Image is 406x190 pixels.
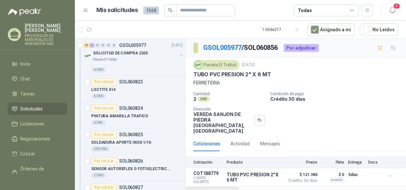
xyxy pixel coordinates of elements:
div: 1 - 50 de 217 [262,24,302,35]
a: Órdenes de Compra [8,163,67,182]
button: No Leídos [360,23,398,36]
div: 2 UND [91,173,106,178]
div: 6 GAL [91,120,106,125]
div: 1 [90,43,94,48]
div: 0 [106,43,111,48]
div: Por adjudicar [284,44,319,52]
p: GSOL005977 [119,43,146,48]
span: Cotizar [20,150,35,157]
p: LOCTITE 414 [91,87,116,93]
img: Company Logo [195,61,202,68]
p: / SOL060856 [203,43,278,53]
p: FERRETERIA [193,79,398,86]
p: Precio [285,160,317,165]
p: SOL060824 [119,106,143,110]
a: Chat [8,73,67,85]
div: Por cotizar [91,157,117,165]
p: SOL060825 [119,132,143,137]
p: SOLDADURA APORTE INOX 1/16 [91,139,151,146]
p: Docs [368,160,381,165]
span: Exp: [DATE] [193,180,223,184]
span: Crédito 30 días [285,179,317,183]
a: Solicitudes [8,103,67,115]
a: Por cotizarSOL060823LOCTITE 4146 UND [75,75,185,102]
p: VEREDA SANJON DE PIEDRA [GEOGRAPHIC_DATA] , [GEOGRAPHIC_DATA] [193,111,251,134]
div: Cotizaciones [193,140,220,147]
div: 0 [101,43,105,48]
a: GSOL005977 [203,44,242,51]
div: Por cotizar [91,131,117,139]
p: TUBO PVC PRESION 2" X 6 MT [193,71,271,78]
p: Crédito 30 días [270,96,403,102]
p: 2 [193,96,196,102]
button: 8 [386,5,398,16]
div: 6 UND [91,67,106,72]
span: Tareas [20,90,35,97]
a: Inicio [8,58,67,70]
div: 0 [95,43,100,48]
div: Actividad [231,140,250,147]
span: Licitaciones [20,120,44,127]
p: [DATE] [242,62,255,68]
p: Flete [321,160,344,165]
a: Por cotizarSOL060826SENSOR AUTOREFLEX O FOTOELECTRICO BRQM100-DDTA AUTONICS NPN100 EQUIPO DOMINO2... [75,154,185,181]
span: search [168,8,173,12]
span: C: [DATE] [193,176,223,180]
p: 3 días [348,171,364,179]
p: PROVEEDOR DE MATERIALES DE INGENIERIA SAS [25,34,67,46]
p: PINTURA AMARILLA TRAFICO [91,113,148,119]
img: Logo peakr [8,8,41,16]
p: SOL060827 [119,185,143,190]
p: Producto [227,160,281,165]
p: SENSOR AUTOREFLEX O FOTOELECTRICO BRQM100-DDTA AUTONICS NPN100 EQUIPO DOMINO [91,166,172,172]
span: Chat [20,75,30,82]
p: SOL060826 [119,159,143,163]
div: Por cotizar [91,104,117,112]
div: 6 UND [91,94,106,99]
p: Dirección [193,107,251,111]
p: Cotización [193,160,223,165]
div: Mensajes [260,140,280,147]
div: Panela El Trébol [193,60,239,70]
div: 200 UND [91,146,110,152]
span: 8 [393,3,400,9]
img: Company Logo [84,52,92,60]
p: Entrega [348,160,364,165]
span: 1568 [143,7,159,14]
h1: Mis solicitudes [96,6,138,15]
div: Por cotizar [91,78,117,86]
a: Por cotizarSOL060825SOLDADURA APORTE INOX 1/16200 UND [75,128,185,154]
div: Incluido [329,177,344,183]
div: Todas [298,7,312,14]
a: Tareas [8,88,67,100]
span: $ 121.380 [285,171,317,179]
div: 0 [112,43,117,48]
a: Licitaciones [8,118,67,130]
p: Panela El Trébol [93,57,117,62]
div: UND [198,96,210,102]
p: TUBO PVC PRESION 2" X 6 MT [227,172,281,183]
span: Negociaciones [20,135,50,142]
p: COT188779 [193,171,223,176]
a: 35 1 0 0 0 0 GSOL005977[DATE] Company LogoSOLICITUD DE COMPRA 2325Panela El Trébol [84,41,184,62]
p: $ 0 [321,171,344,179]
p: SOLICITUD DE COMPRA 2325 [93,50,148,56]
p: Condición de pago [270,92,403,96]
a: Negociaciones [8,133,67,145]
button: Asignado a mi [307,23,355,36]
span: Órdenes de Compra [20,165,61,180]
span: Solicitudes [20,105,43,112]
p: [PERSON_NAME] [PERSON_NAME] [25,23,67,33]
p: [DATE] [172,42,183,49]
a: Cotizar [8,148,67,160]
a: Por cotizarSOL060824PINTURA AMARILLA TRAFICO6 GAL [75,102,185,128]
p: Cantidad [193,92,265,96]
span: Inicio [20,60,31,67]
p: SOL060823 [119,80,143,84]
div: 35 [84,43,89,48]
